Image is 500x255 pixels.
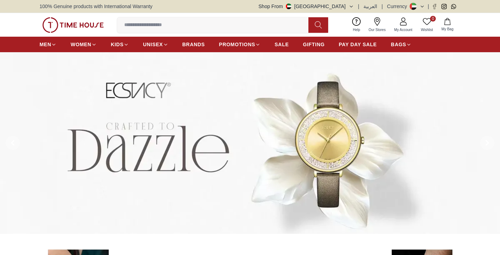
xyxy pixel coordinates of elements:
[441,4,447,9] a: Instagram
[418,27,436,32] span: Wishlist
[71,41,91,48] span: WOMEN
[432,4,437,9] a: Facebook
[428,3,429,10] span: |
[391,27,415,32] span: My Account
[365,16,390,34] a: Our Stores
[275,41,289,48] span: SALE
[437,17,458,33] button: My Bag
[439,26,456,32] span: My Bag
[391,38,411,51] a: BAGS
[391,41,406,48] span: BAGS
[42,17,104,33] img: ...
[71,38,97,51] a: WOMEN
[387,3,410,10] div: Currency
[275,38,289,51] a: SALE
[182,38,205,51] a: BRANDS
[303,38,325,51] a: GIFTING
[349,16,365,34] a: Help
[339,41,377,48] span: PAY DAY SALE
[111,38,129,51] a: KIDS
[366,27,388,32] span: Our Stores
[303,41,325,48] span: GIFTING
[219,38,261,51] a: PROMOTIONS
[40,41,51,48] span: MEN
[143,41,163,48] span: UNISEX
[40,3,152,10] span: 100% Genuine products with International Warranty
[111,41,124,48] span: KIDS
[363,3,377,10] button: العربية
[182,41,205,48] span: BRANDS
[381,3,383,10] span: |
[451,4,456,9] a: Whatsapp
[358,3,360,10] span: |
[339,38,377,51] a: PAY DAY SALE
[430,16,436,22] span: 0
[143,38,168,51] a: UNISEX
[219,41,255,48] span: PROMOTIONS
[40,38,56,51] a: MEN
[417,16,437,34] a: 0Wishlist
[350,27,363,32] span: Help
[259,3,354,10] button: Shop From[GEOGRAPHIC_DATA]
[286,4,291,9] img: United Arab Emirates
